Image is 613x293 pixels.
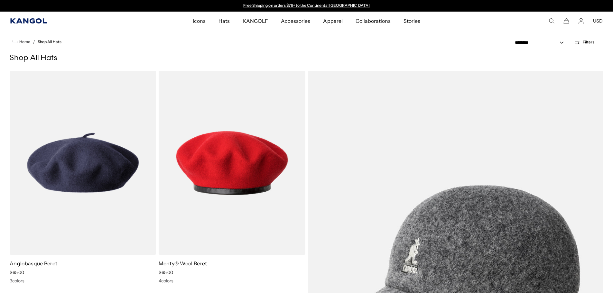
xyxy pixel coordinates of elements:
[243,3,370,8] a: Free Shipping on orders $79+ to the Continental [GEOGRAPHIC_DATA]
[159,278,305,284] div: 4 colors
[563,18,569,24] button: Cart
[159,71,305,255] img: Monty® Wool Beret
[240,3,373,8] div: Announcement
[10,270,24,275] span: $65.00
[349,12,397,30] a: Collaborations
[240,3,373,8] div: 1 of 2
[512,39,570,46] select: Sort by: Featured
[186,12,212,30] a: Icons
[323,12,342,30] span: Apparel
[549,18,554,24] summary: Search here
[38,40,61,44] a: Shop All Hats
[159,260,207,267] a: Monty® Wool Beret
[356,12,391,30] span: Collaborations
[578,18,584,24] a: Account
[243,12,268,30] span: KANGOLF
[30,38,35,46] li: /
[193,12,206,30] span: Icons
[583,40,594,44] span: Filters
[240,3,373,8] slideshow-component: Announcement bar
[404,12,420,30] span: Stories
[10,53,603,63] h1: Shop All Hats
[159,270,173,275] span: $65.00
[570,39,598,45] button: Open filters
[593,18,603,24] button: USD
[274,12,317,30] a: Accessories
[218,12,230,30] span: Hats
[12,39,30,45] a: Home
[281,12,310,30] span: Accessories
[10,71,156,255] img: Anglobasque Beret
[317,12,349,30] a: Apparel
[10,278,156,284] div: 3 colors
[10,260,57,267] a: Anglobasque Beret
[18,40,30,44] span: Home
[236,12,274,30] a: KANGOLF
[212,12,236,30] a: Hats
[10,18,127,23] a: Kangol
[397,12,427,30] a: Stories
